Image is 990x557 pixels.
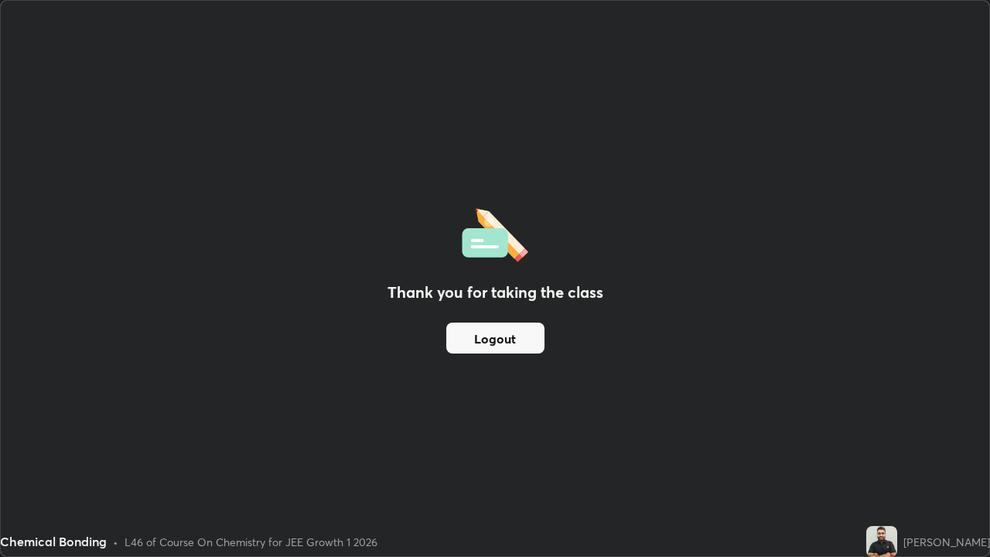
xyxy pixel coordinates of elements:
img: offlineFeedback.1438e8b3.svg [462,203,528,262]
div: [PERSON_NAME] [903,534,990,550]
img: 432471919f7b420eaefc30f9293a7fbe.jpg [866,526,897,557]
button: Logout [446,323,544,354]
div: • [113,534,118,550]
div: L46 of Course On Chemistry for JEE Growth 1 2026 [125,534,377,550]
h2: Thank you for taking the class [387,281,603,304]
